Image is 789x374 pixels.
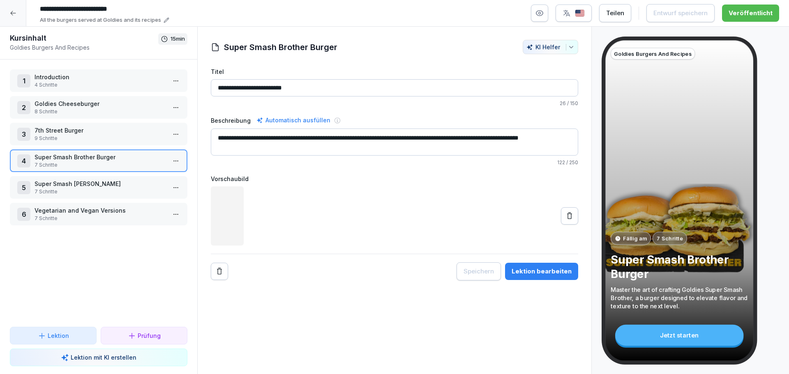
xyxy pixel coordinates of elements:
[101,327,187,344] button: Prüfung
[606,9,624,18] div: Teilen
[560,100,566,106] span: 26
[17,101,30,114] div: 2
[653,9,708,18] div: Entwurf speichern
[17,154,30,167] div: 4
[35,161,166,169] p: 7 Schritte
[611,286,748,310] p: Master the art of crafting Goldies Super Smash Brother, a burger designed to elevate flavor and t...
[615,325,743,346] div: Jetzt starten
[35,179,166,188] p: Super Smash [PERSON_NAME]
[505,263,578,280] button: Lektion bearbeiten
[211,116,251,125] label: Beschreibung
[224,41,337,53] h1: Super Smash Brother Burger
[35,126,166,135] p: 7th Street Burger
[10,43,158,52] p: Goldies Burgers And Recipes
[35,99,166,108] p: Goldies Cheeseburger
[35,188,166,195] p: 7 Schritte
[255,115,332,125] div: Automatisch ausfüllen
[523,40,578,54] button: KI Helfer
[35,215,166,222] p: 7 Schritte
[35,206,166,215] p: Vegetarian and Vegan Versions
[512,267,572,276] div: Lektion bearbeiten
[457,262,501,280] button: Speichern
[729,9,773,18] div: Veröffentlicht
[657,234,683,242] p: 7 Schritte
[211,174,578,183] label: Vorschaubild
[211,100,578,107] p: / 150
[10,203,187,225] div: 6Vegetarian and Vegan Versions7 Schritte
[138,331,161,340] p: Prüfung
[722,5,779,22] button: Veröffentlicht
[211,159,578,166] p: / 250
[557,159,565,165] span: 122
[40,16,161,24] p: All the burgers served at Goldies and its recipes
[35,108,166,115] p: 8 Schritte
[646,4,715,22] button: Entwurf speichern
[48,331,69,340] p: Lektion
[17,208,30,221] div: 6
[17,128,30,141] div: 3
[464,267,494,276] div: Speichern
[10,96,187,119] div: 2Goldies Cheeseburger8 Schritte
[599,4,631,22] button: Teilen
[35,81,166,89] p: 4 Schritte
[35,135,166,142] p: 9 Schritte
[526,44,574,50] div: KI Helfer
[211,67,578,76] label: Titel
[614,50,692,57] p: Goldies Burgers And Recipes
[10,33,158,43] h1: Kursinhalt
[575,9,585,17] img: us.svg
[71,353,136,362] p: Lektion mit KI erstellen
[171,35,185,43] p: 15 min
[35,73,166,81] p: Introduction
[10,69,187,92] div: 1Introduction4 Schritte
[17,181,30,194] div: 5
[35,153,166,161] p: Super Smash Brother Burger
[10,327,97,344] button: Lektion
[211,263,228,280] button: Remove
[17,74,30,87] div: 1
[10,349,187,366] button: Lektion mit KI erstellen
[611,252,748,281] p: Super Smash Brother Burger
[623,234,647,242] p: Fällig am
[10,149,187,172] div: 4Super Smash Brother Burger7 Schritte
[10,123,187,145] div: 37th Street Burger9 Schritte
[10,176,187,199] div: 5Super Smash [PERSON_NAME]7 Schritte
